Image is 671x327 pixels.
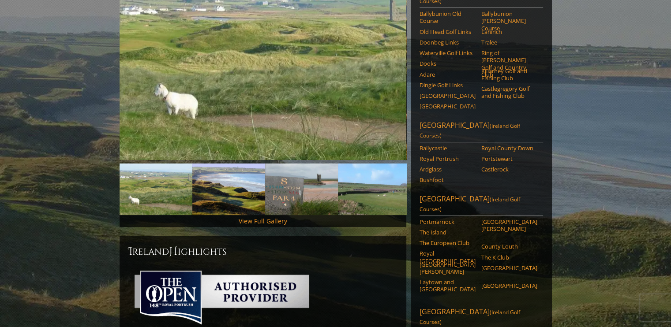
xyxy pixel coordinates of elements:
a: [GEOGRAPHIC_DATA](Ireland Golf Courses) [420,194,543,216]
a: Laytown and [GEOGRAPHIC_DATA] [420,279,476,293]
a: The K Club [481,254,537,261]
a: Doonbeg Links [420,39,476,46]
a: Adare [420,71,476,78]
a: Dooks [420,60,476,67]
a: [GEOGRAPHIC_DATA] [481,264,537,271]
a: [GEOGRAPHIC_DATA][PERSON_NAME] [420,261,476,275]
a: View Full Gallery [239,217,287,225]
h2: Ireland ighlights [128,245,397,259]
a: The European Club [420,239,476,246]
a: Lahinch [481,28,537,35]
a: Killarney Golf and Fishing Club [481,67,537,82]
a: Dingle Golf Links [420,82,476,89]
a: Royal County Down [481,145,537,152]
a: Tralee [481,39,537,46]
a: Ballycastle [420,145,476,152]
a: [GEOGRAPHIC_DATA][PERSON_NAME] [481,218,537,233]
a: Waterville Golf Links [420,49,476,56]
a: Ballybunion Old Course [420,10,476,25]
a: Ardglass [420,166,476,173]
a: The Island [420,229,476,236]
a: [GEOGRAPHIC_DATA] [420,92,476,99]
span: (Ireland Golf Courses) [420,122,520,139]
a: Portmarnock [420,218,476,225]
a: Ballybunion [PERSON_NAME] Course [481,10,537,32]
a: [GEOGRAPHIC_DATA](Ireland Golf Courses) [420,120,543,142]
a: Portstewart [481,155,537,162]
a: Castlegregory Golf and Fishing Club [481,85,537,100]
a: Royal [GEOGRAPHIC_DATA] [420,250,476,264]
a: Royal Portrush [420,155,476,162]
a: Old Head Golf Links [420,28,476,35]
a: [GEOGRAPHIC_DATA] [420,103,476,110]
span: H [169,245,178,259]
a: Bushfoot [420,176,476,183]
span: (Ireland Golf Courses) [420,308,520,326]
a: County Louth [481,243,537,250]
a: Ring of [PERSON_NAME] Golf and Country Club [481,49,537,78]
a: [GEOGRAPHIC_DATA] [481,282,537,289]
a: Castlerock [481,166,537,173]
span: (Ireland Golf Courses) [420,196,520,213]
